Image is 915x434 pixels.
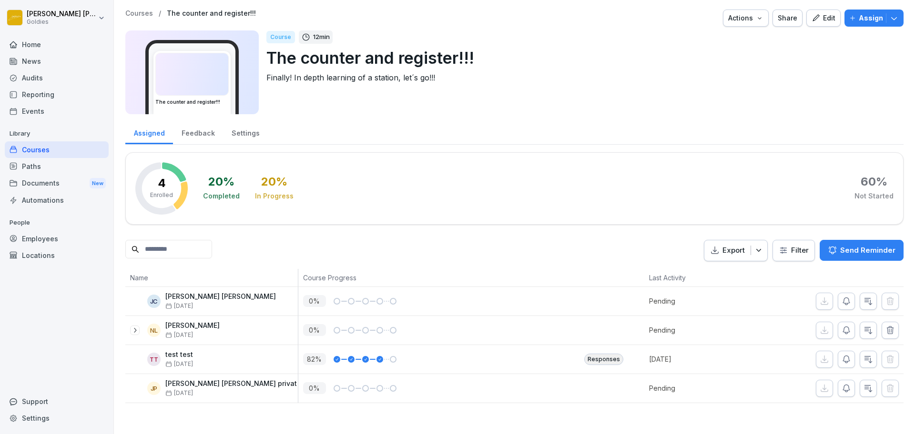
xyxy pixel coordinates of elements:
[584,354,623,365] div: Responses
[728,13,763,23] div: Actions
[165,322,220,330] p: [PERSON_NAME]
[854,191,894,201] div: Not Started
[773,10,803,27] button: Share
[303,324,326,336] p: 0 %
[5,126,109,141] p: Library
[155,99,229,106] h3: The counter and register!!!
[303,295,326,307] p: 0 %
[167,10,256,18] a: The counter and register!!!
[223,120,268,144] a: Settings
[266,31,295,43] div: Course
[165,380,297,388] p: [PERSON_NAME] [PERSON_NAME] privat
[5,192,109,208] a: Automations
[165,293,276,301] p: [PERSON_NAME] [PERSON_NAME]
[5,103,109,119] a: Events
[861,176,887,187] div: 60 %
[779,246,809,255] div: Filter
[840,245,895,256] p: Send Reminder
[203,191,240,201] div: Completed
[5,175,109,192] a: DocumentsNew
[5,410,109,426] a: Settings
[649,325,752,335] p: Pending
[5,247,109,264] a: Locations
[150,191,173,199] p: Enrolled
[90,178,106,189] div: New
[722,245,745,256] p: Export
[649,354,752,364] p: [DATE]
[303,273,510,283] p: Course Progress
[649,383,752,393] p: Pending
[5,215,109,230] p: People
[158,178,166,189] p: 4
[844,10,904,27] button: Assign
[5,175,109,192] div: Documents
[303,353,326,365] p: 82 %
[5,53,109,69] a: News
[773,240,814,261] button: Filter
[165,351,193,359] p: test test
[165,390,193,396] span: [DATE]
[5,141,109,158] a: Courses
[266,72,896,83] p: Finally! In depth learning of a station, let´s go!!!
[859,13,883,23] p: Assign
[5,158,109,175] a: Paths
[130,273,293,283] p: Name
[165,332,193,338] span: [DATE]
[125,10,153,18] a: Courses
[173,120,223,144] a: Feedback
[5,36,109,53] a: Home
[165,361,193,367] span: [DATE]
[313,32,330,42] p: 12 min
[303,382,326,394] p: 0 %
[147,324,161,337] div: NL
[165,303,193,309] span: [DATE]
[208,176,234,187] div: 20 %
[723,10,769,27] button: Actions
[812,13,835,23] div: Edit
[649,273,748,283] p: Last Activity
[778,13,797,23] div: Share
[27,19,96,25] p: Goldies
[5,86,109,103] a: Reporting
[255,191,294,201] div: In Progress
[261,176,287,187] div: 20 %
[820,240,904,261] button: Send Reminder
[125,120,173,144] a: Assigned
[5,69,109,86] a: Audits
[147,353,161,366] div: tt
[649,296,752,306] p: Pending
[5,230,109,247] a: Employees
[147,382,161,395] div: Jp
[147,295,161,308] div: JC
[27,10,96,18] p: [PERSON_NAME] [PERSON_NAME]
[5,393,109,410] div: Support
[266,46,896,70] p: The counter and register!!!
[704,240,768,261] button: Export
[806,10,841,27] button: Edit
[159,10,161,18] p: /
